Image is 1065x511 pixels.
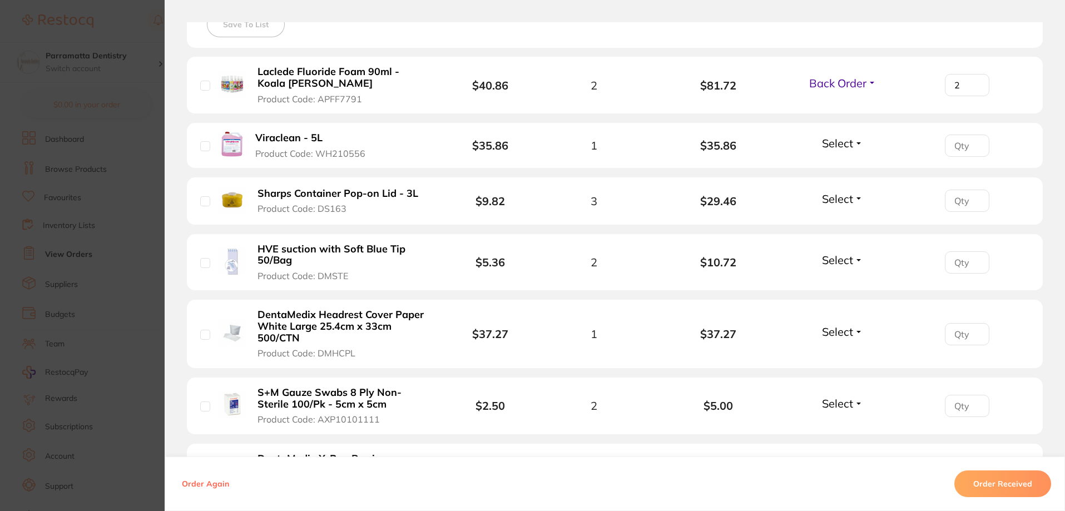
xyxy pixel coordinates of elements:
input: Qty [945,135,989,157]
span: 2 [591,399,597,412]
button: DentaMedix X-Ray Barrier Envelopes - #2 500/Box Product Code: DMXE2 [254,453,433,492]
button: Save To List [207,12,285,37]
button: Select [819,192,866,206]
img: HVE suction with Soft Blue Tip 50/Bag [219,247,246,275]
b: DentaMedix Headrest Cover Paper White Large 25.4cm x 33cm 500/CTN [257,309,429,344]
b: $37.27 [472,327,508,341]
button: Laclede Fluoride Foam 90ml - Koala [PERSON_NAME] Product Code: APFF7791 [254,66,433,105]
img: S+M Gauze Swabs 8 Ply Non-Sterile 100/Pk - 5cm x 5cm [219,391,246,418]
div: message notification from Restocq, 1w ago. Hi Parramatta, This month, AB Orthodontics is offering... [17,17,206,212]
button: Back Order [806,76,880,90]
b: $29.46 [656,195,781,207]
b: $35.86 [656,139,781,152]
b: S+M Gauze Swabs 8 Ply Non-Sterile 100/Pk - 5cm x 5cm [257,387,429,410]
button: S+M Gauze Swabs 8 Ply Non-Sterile 100/Pk - 5cm x 5cm Product Code: AXP10101111 [254,386,433,425]
button: Select [819,253,866,267]
b: $5.36 [475,255,505,269]
button: Select [819,396,866,410]
b: Viraclean - 5L [255,132,323,144]
button: Select [819,136,866,150]
b: $10.72 [656,256,781,269]
span: 3 [591,195,597,207]
img: Laclede Fluoride Foam 90ml - Koala Berry [219,71,246,98]
div: Hi Parramatta, [48,24,197,35]
span: Select [822,253,853,267]
input: Qty [945,251,989,274]
span: Select [822,325,853,339]
span: Select [822,136,853,150]
img: Profile image for Restocq [25,27,43,44]
div: Message content [48,24,197,191]
button: Sharps Container Pop-on Lid - 3L Product Code: DS163 [254,187,430,215]
b: DentaMedix X-Ray Barrier Envelopes - #2 500/Box [257,453,429,476]
button: HVE suction with Soft Blue Tip 50/Bag Product Code: DMSTE [254,243,433,282]
b: $5.00 [656,399,781,412]
span: Back Order [809,76,866,90]
span: 2 [591,79,597,92]
b: $37.27 [656,328,781,340]
b: HVE suction with Soft Blue Tip 50/Bag [257,244,429,266]
span: Product Code: AXP10101111 [257,414,380,424]
b: Sharps Container Pop-on Lid - 3L [257,188,418,200]
span: Product Code: DMSTE [257,271,348,281]
span: Product Code: DS163 [257,204,346,214]
b: $81.72 [656,79,781,92]
b: $9.82 [475,194,505,208]
input: Qty [945,190,989,212]
input: Qty [945,323,989,345]
span: 2 [591,256,597,269]
b: $35.86 [472,138,508,152]
span: 1 [591,139,597,152]
button: Order Received [954,470,1051,497]
b: $2.50 [475,399,505,413]
button: DentaMedix Headrest Cover Paper White Large 25.4cm x 33cm 500/CTN Product Code: DMHCPL [254,309,433,359]
button: Viraclean - 5L Product Code: WH210556 [252,132,379,159]
span: Product Code: APFF7791 [257,94,362,104]
p: Message from Restocq, sent 1w ago [48,195,197,205]
b: $40.86 [472,78,508,92]
img: DentaMedix Headrest Cover Paper White Large 25.4cm x 33cm 500/CTN [219,319,246,346]
span: Select [822,396,853,410]
button: Order Again [179,479,232,489]
button: Select [819,325,866,339]
span: 1 [591,328,597,340]
img: Viraclean - 5L [219,132,244,157]
span: Select [822,192,853,206]
input: Qty [945,395,989,417]
span: Product Code: DMHCPL [257,348,355,358]
input: Qty [945,74,989,96]
span: Product Code: WH210556 [255,148,365,158]
b: Laclede Fluoride Foam 90ml - Koala [PERSON_NAME] [257,66,429,89]
img: Sharps Container Pop-on Lid - 3L [219,186,246,214]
